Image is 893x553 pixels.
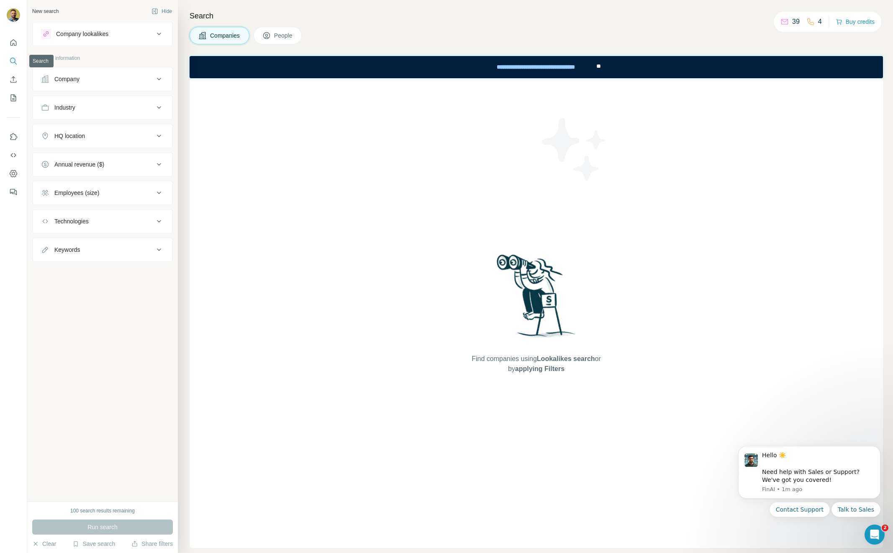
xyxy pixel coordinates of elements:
[56,30,108,38] div: Company lookalikes
[493,252,580,346] img: Surfe Illustration - Woman searching with binoculars
[54,160,104,169] div: Annual revenue ($)
[537,355,595,362] span: Lookalikes search
[33,69,172,89] button: Company
[726,435,893,549] iframe: Intercom notifications message
[33,211,172,231] button: Technologies
[33,240,172,260] button: Keywords
[54,189,99,197] div: Employees (size)
[469,354,603,374] span: Find companies using or by
[33,126,172,146] button: HQ location
[210,31,241,40] span: Companies
[33,154,172,174] button: Annual revenue ($)
[33,183,172,203] button: Employees (size)
[274,31,293,40] span: People
[33,24,172,44] button: Company lookalikes
[7,35,20,50] button: Quick start
[7,166,20,181] button: Dashboard
[7,54,20,69] button: Search
[7,72,20,87] button: Enrich CSV
[7,129,20,144] button: Use Surfe on LinkedIn
[7,90,20,105] button: My lists
[54,217,89,225] div: Technologies
[818,17,822,27] p: 4
[33,97,172,118] button: Industry
[54,75,80,83] div: Company
[7,148,20,163] button: Use Surfe API
[54,132,85,140] div: HQ location
[146,5,178,18] button: Hide
[32,8,59,15] div: New search
[190,56,883,78] iframe: Banner
[131,540,173,548] button: Share filters
[54,246,80,254] div: Keywords
[72,540,115,548] button: Save search
[515,365,565,372] span: applying Filters
[536,112,612,187] img: Surfe Illustration - Stars
[70,507,135,515] div: 100 search results remaining
[792,17,800,27] p: 39
[54,103,75,112] div: Industry
[7,8,20,22] img: Avatar
[865,525,885,545] iframe: Intercom live chat
[190,10,883,22] h4: Search
[32,54,173,62] p: Company information
[32,540,56,548] button: Clear
[836,16,875,28] button: Buy credits
[7,184,20,200] button: Feedback
[882,525,888,531] span: 2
